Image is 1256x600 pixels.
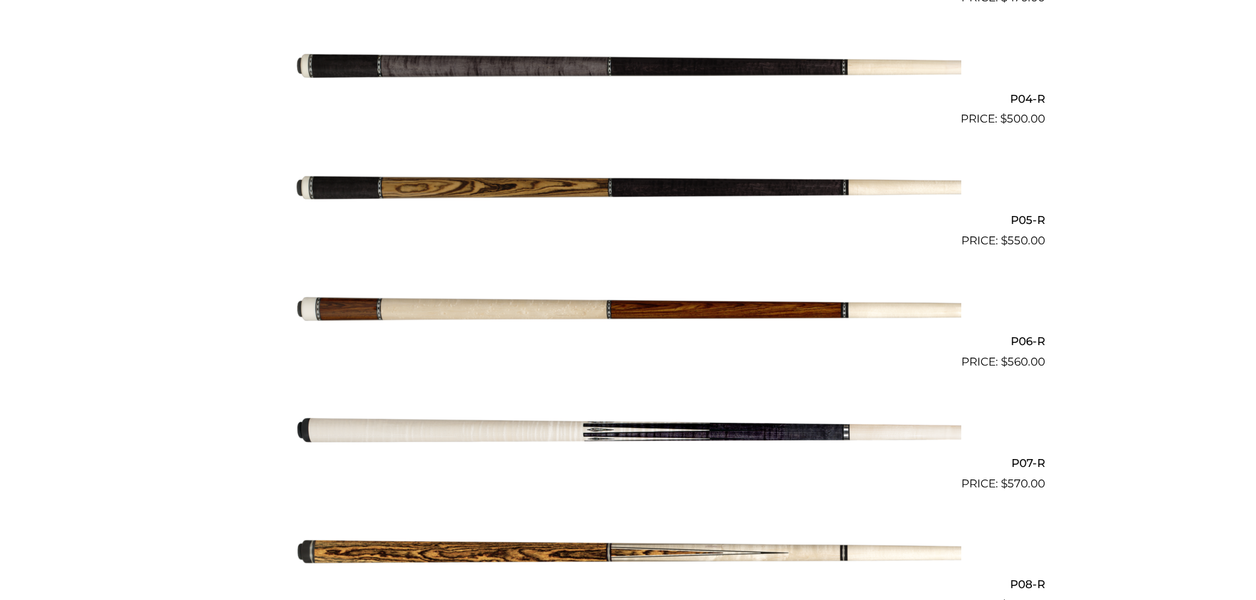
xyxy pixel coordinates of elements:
[212,450,1045,475] h2: P07-R
[1001,355,1007,368] span: $
[212,255,1045,371] a: P06-R $560.00
[295,255,961,366] img: P06-R
[1001,234,1045,247] bdi: 550.00
[212,12,1045,128] a: P04-R $500.00
[1000,112,1045,125] bdi: 500.00
[1000,112,1007,125] span: $
[295,133,961,244] img: P05-R
[295,12,961,123] img: P04-R
[212,376,1045,492] a: P07-R $570.00
[1001,355,1045,368] bdi: 560.00
[212,329,1045,354] h2: P06-R
[1001,477,1007,490] span: $
[212,86,1045,111] h2: P04-R
[1001,477,1045,490] bdi: 570.00
[212,207,1045,232] h2: P05-R
[1001,234,1007,247] span: $
[295,376,961,487] img: P07-R
[212,572,1045,597] h2: P08-R
[212,133,1045,249] a: P05-R $550.00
